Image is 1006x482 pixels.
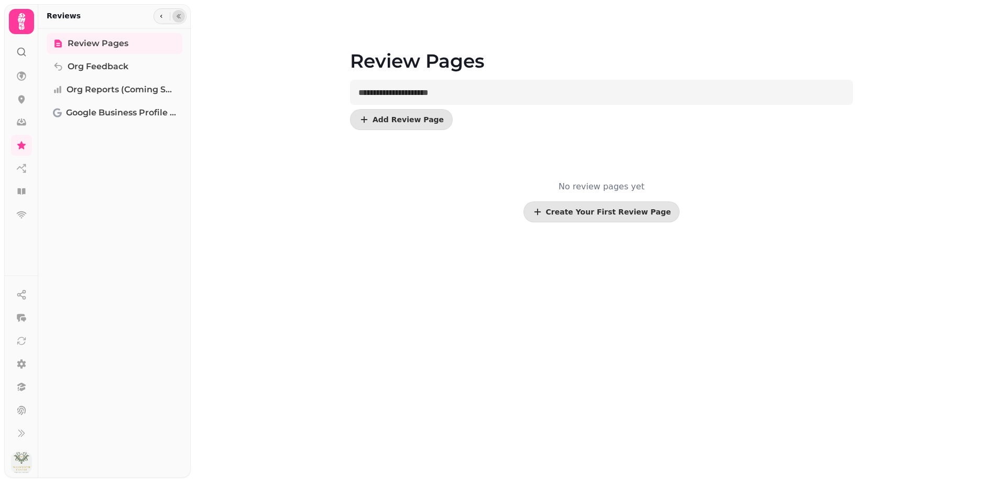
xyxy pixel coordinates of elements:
[66,106,176,119] span: Google Business Profile (Beta)
[11,452,32,473] img: User avatar
[350,109,453,130] button: Add Review Page
[350,25,853,71] h1: Review Pages
[47,10,81,21] h2: Reviews
[9,452,34,473] button: User avatar
[68,37,128,50] span: Review Pages
[350,180,853,193] p: No review pages yet
[546,208,671,216] span: Create Your First Review Page
[47,102,182,123] a: Google Business Profile (Beta)
[373,116,444,123] span: Add Review Page
[68,60,128,73] span: Org Feedback
[47,79,182,100] a: Org Reports (coming soon)
[47,56,182,77] a: Org Feedback
[523,201,680,222] button: Create Your First Review Page
[38,29,191,478] nav: Tabs
[47,33,182,54] a: Review Pages
[67,83,176,96] span: Org Reports (coming soon)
